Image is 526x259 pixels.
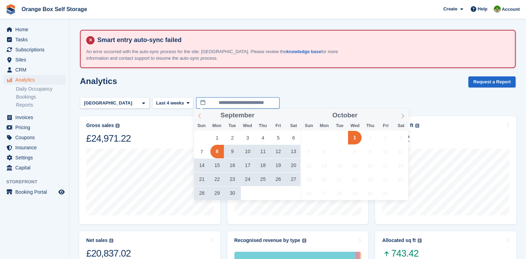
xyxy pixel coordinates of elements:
[443,6,457,12] span: Create
[226,159,239,172] span: September 16, 2025
[210,173,224,186] span: September 22, 2025
[348,145,362,158] span: October 8, 2025
[86,133,131,144] div: £24,971.22
[57,188,66,196] a: Preview store
[15,25,57,34] span: Home
[210,131,224,144] span: September 1, 2025
[15,187,57,197] span: Booking Portal
[195,159,209,172] span: September 14, 2025
[3,143,66,152] a: menu
[6,4,16,15] img: stora-icon-8386f47178a22dfd0bd8f6a31ec36ba5ce8667c1dd55bd0f319d3a0aa187defe.svg
[16,86,66,92] a: Daily Occupancy
[332,124,347,128] span: Tue
[6,178,69,185] span: Storefront
[15,123,57,132] span: Pricing
[15,45,57,55] span: Subscriptions
[333,145,346,158] span: October 7, 2025
[16,94,66,100] a: Bookings
[317,173,331,186] span: October 20, 2025
[286,49,321,54] a: knowledge base
[272,173,285,186] span: September 26, 2025
[478,6,487,12] span: Help
[210,145,224,158] span: September 8, 2025
[363,186,377,200] span: October 30, 2025
[254,112,276,119] input: Year
[333,159,346,172] span: October 14, 2025
[348,131,362,144] span: October 1, 2025
[3,163,66,173] a: menu
[302,173,316,186] span: October 19, 2025
[379,173,392,186] span: October 24, 2025
[256,131,270,144] span: September 4, 2025
[333,186,346,200] span: October 28, 2025
[494,6,501,12] img: Eric Smith
[15,65,57,75] span: CRM
[240,124,255,128] span: Wed
[255,124,270,128] span: Thu
[226,145,239,158] span: September 9, 2025
[272,131,285,144] span: September 5, 2025
[415,124,419,128] img: icon-info-grey-7440780725fd019a000dd9b08b2336e03edf1995a4989e88bcd33f0948082b44.svg
[15,153,57,162] span: Settings
[115,124,120,128] img: icon-info-grey-7440780725fd019a000dd9b08b2336e03edf1995a4989e88bcd33f0948082b44.svg
[363,131,377,144] span: October 2, 2025
[379,145,392,158] span: October 10, 2025
[226,186,239,200] span: September 30, 2025
[86,48,347,62] p: An error occurred with the auto-sync process for the site: [GEOGRAPHIC_DATA]. Please review the f...
[418,239,422,243] img: icon-info-grey-7440780725fd019a000dd9b08b2336e03edf1995a4989e88bcd33f0948082b44.svg
[3,153,66,162] a: menu
[286,124,301,128] span: Sat
[347,124,363,128] span: Wed
[194,124,209,128] span: Sun
[348,173,362,186] span: October 22, 2025
[363,159,377,172] span: October 16, 2025
[209,124,225,128] span: Mon
[363,173,377,186] span: October 23, 2025
[83,100,135,107] div: [GEOGRAPHIC_DATA]
[301,124,316,128] span: Sun
[272,159,285,172] span: September 19, 2025
[15,163,57,173] span: Capital
[382,123,413,128] div: Rate per sq ft
[3,35,66,44] a: menu
[241,145,254,158] span: September 10, 2025
[241,131,254,144] span: September 3, 2025
[152,97,193,109] button: Last 4 weeks
[394,145,407,158] span: October 11, 2025
[256,159,270,172] span: September 18, 2025
[333,173,346,186] span: October 21, 2025
[287,159,300,172] span: September 20, 2025
[210,159,224,172] span: September 15, 2025
[19,3,90,15] a: Orange Box Self Storage
[302,186,316,200] span: October 26, 2025
[3,75,66,85] a: menu
[109,239,113,243] img: icon-info-grey-7440780725fd019a000dd9b08b2336e03edf1995a4989e88bcd33f0948082b44.svg
[195,186,209,200] span: September 28, 2025
[393,124,408,128] span: Sat
[379,159,392,172] span: October 17, 2025
[95,36,509,44] h4: Smart entry auto-sync failed
[348,186,362,200] span: October 29, 2025
[287,145,300,158] span: September 13, 2025
[332,112,357,119] span: October
[357,112,379,119] input: Year
[3,45,66,55] a: menu
[86,123,114,128] div: Gross sales
[16,102,66,108] a: Reports
[195,173,209,186] span: September 21, 2025
[3,55,66,65] a: menu
[15,112,57,122] span: Invoices
[156,100,184,107] span: Last 4 weeks
[317,145,331,158] span: October 6, 2025
[195,145,209,158] span: September 7, 2025
[15,55,57,65] span: Sites
[379,131,392,144] span: October 3, 2025
[317,186,331,200] span: October 27, 2025
[15,35,57,44] span: Tasks
[363,145,377,158] span: October 9, 2025
[86,237,107,243] div: Net sales
[3,65,66,75] a: menu
[302,145,316,158] span: October 5, 2025
[363,124,378,128] span: Thu
[502,6,520,13] span: Account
